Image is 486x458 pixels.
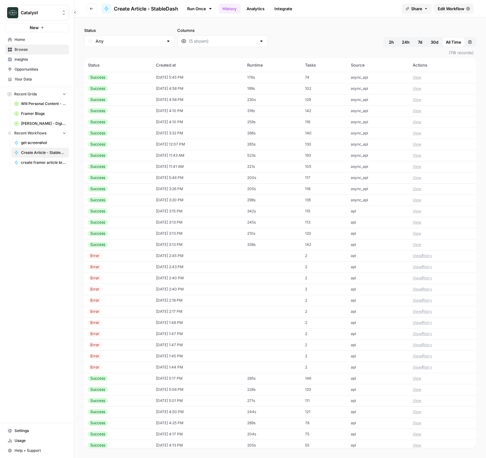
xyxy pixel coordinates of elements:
[5,5,69,20] button: Workspace: Catalyst
[347,217,409,228] td: api
[301,261,347,273] td: 2
[301,328,347,339] td: 2
[413,431,421,437] button: View
[15,37,66,42] span: Home
[88,420,108,426] div: Success
[301,161,347,172] td: 105
[347,440,409,451] td: api
[413,364,421,370] button: View
[88,264,102,270] div: Error
[301,362,347,373] td: 2
[243,395,301,406] td: 271s
[301,239,347,250] td: 142
[88,320,102,325] div: Error
[88,97,108,103] div: Success
[15,47,66,52] span: Browse
[88,175,108,181] div: Success
[152,295,243,306] td: [DATE] 2:18 PM
[409,328,476,339] td: /
[347,239,409,250] td: api
[409,306,476,317] td: /
[152,250,243,261] td: [DATE] 2:45 PM
[423,320,432,325] button: Retry
[423,342,432,348] button: Retry
[347,139,409,150] td: async_api
[88,231,108,236] div: Success
[347,317,409,328] td: api
[413,97,421,103] button: View
[347,58,409,72] th: Source
[347,83,409,94] td: async_api
[152,58,243,72] th: Created at
[152,373,243,384] td: [DATE] 5:17 PM
[413,119,421,125] button: View
[301,228,347,239] td: 120
[152,116,243,128] td: [DATE] 4:10 PM
[413,331,421,337] button: View
[5,426,69,436] a: Settings
[5,64,69,74] a: Opportunities
[413,197,421,203] button: View
[11,109,69,119] a: Framer Blogs
[418,39,422,45] span: 7d
[5,74,69,84] a: Your Data
[88,286,102,292] div: Error
[21,101,66,107] span: Will Personal Content - [DATE]
[152,83,243,94] td: [DATE] 4:58 PM
[11,158,69,168] a: create framer article briefs
[88,242,108,247] div: Success
[243,172,301,183] td: 200s
[21,160,66,165] span: create framer article briefs
[152,284,243,295] td: [DATE] 2:40 PM
[301,440,347,451] td: 55
[15,428,66,434] span: Settings
[84,47,476,58] span: (118 records)
[243,406,301,417] td: 244s
[409,261,476,273] td: /
[413,130,421,136] button: View
[152,440,243,451] td: [DATE] 4:13 PM
[152,317,243,328] td: [DATE] 1:48 PM
[301,351,347,362] td: 2
[389,39,394,45] span: 2h
[152,228,243,239] td: [DATE] 3:13 PM
[398,37,413,47] button: 24h
[301,384,347,395] td: 120
[301,429,347,440] td: 75
[347,94,409,105] td: async_api
[347,105,409,116] td: async_api
[413,253,421,259] button: View
[413,387,421,392] button: View
[152,261,243,273] td: [DATE] 2:43 PM
[413,420,421,426] button: View
[243,4,268,14] a: Analytics
[423,253,432,259] button: Retry
[347,351,409,362] td: api
[301,105,347,116] td: 142
[347,150,409,161] td: async_api
[301,306,347,317] td: 2
[413,298,421,303] button: View
[409,295,476,306] td: /
[423,298,432,303] button: Retry
[152,306,243,317] td: [DATE] 2:17 PM
[101,4,178,14] a: Create Article - StableDash
[177,27,268,33] label: Columns
[438,6,464,12] span: Edit Workflow
[413,376,421,381] button: View
[152,72,243,83] td: [DATE] 5:45 PM
[88,208,108,214] div: Success
[88,253,102,259] div: Error
[413,342,421,348] button: View
[413,353,421,359] button: View
[409,317,476,328] td: /
[88,443,108,448] div: Success
[5,436,69,446] a: Usage
[152,172,243,183] td: [DATE] 5:46 PM
[347,373,409,384] td: api
[88,398,108,403] div: Success
[347,72,409,83] td: async_api
[402,39,410,45] span: 24h
[11,99,69,109] a: Will Personal Content - [DATE]
[7,7,18,18] img: Catalyst Logo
